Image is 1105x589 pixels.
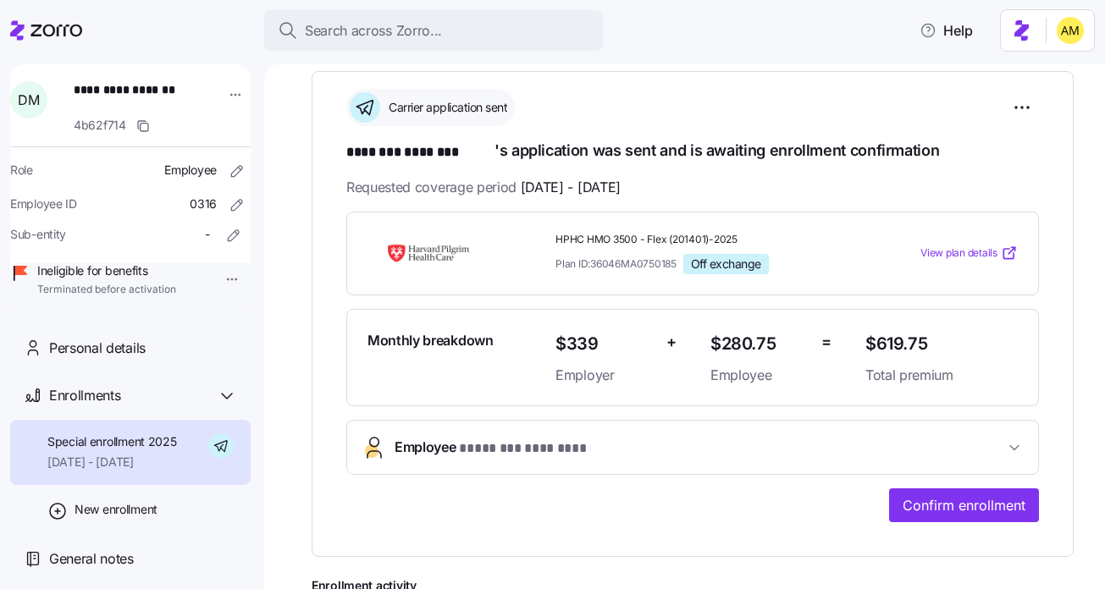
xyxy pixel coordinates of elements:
span: General notes [49,548,134,570]
span: Ineligible for benefits [37,262,176,279]
span: Enrollments [49,385,120,406]
span: Total premium [865,365,1018,386]
span: [DATE] - [DATE] [521,177,621,198]
span: HPHC HMO 3500 - Flex (201401)-2025 [555,233,852,247]
span: $619.75 [865,330,1018,358]
span: Help [920,20,973,41]
span: D M [18,93,39,107]
span: [DATE] - [DATE] [47,454,177,471]
span: 4b62f714 [74,117,126,134]
span: Terminated before activation [37,283,176,297]
span: Employee [164,162,217,179]
span: Carrier application sent [384,99,507,116]
span: = [821,330,832,355]
span: - [205,226,210,243]
a: View plan details [920,245,1018,261]
button: Search across Zorro... [264,10,603,51]
span: Employee [710,365,808,386]
span: Employee ID [10,195,77,212]
button: Confirm enrollment [889,488,1039,522]
span: 0316 [190,195,217,212]
span: Employee [395,437,616,460]
span: + [666,330,677,355]
span: Plan ID: 36046MA0750185 [555,256,677,271]
h1: 's application was sent and is awaiting enrollment confirmation [346,140,1039,163]
img: dfaaf2f2725e97d5ef9e82b99e83f4d7 [1057,17,1084,44]
span: Requested coverage period [346,177,621,198]
span: Role [10,162,33,179]
span: $339 [555,330,653,358]
img: Harvard Pilgrim Health Care [367,234,489,272]
span: Search across Zorro... [305,20,442,41]
span: Sub-entity [10,226,66,243]
span: View plan details [920,245,997,261]
span: New enrollment [75,501,157,518]
span: Employer [555,365,653,386]
span: Personal details [49,338,146,359]
span: Confirm enrollment [903,495,1025,515]
span: Monthly breakdown [367,330,494,351]
span: Off exchange [691,256,761,272]
button: Help [906,14,986,47]
span: $280.75 [710,330,808,358]
span: Special enrollment 2025 [47,433,177,450]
